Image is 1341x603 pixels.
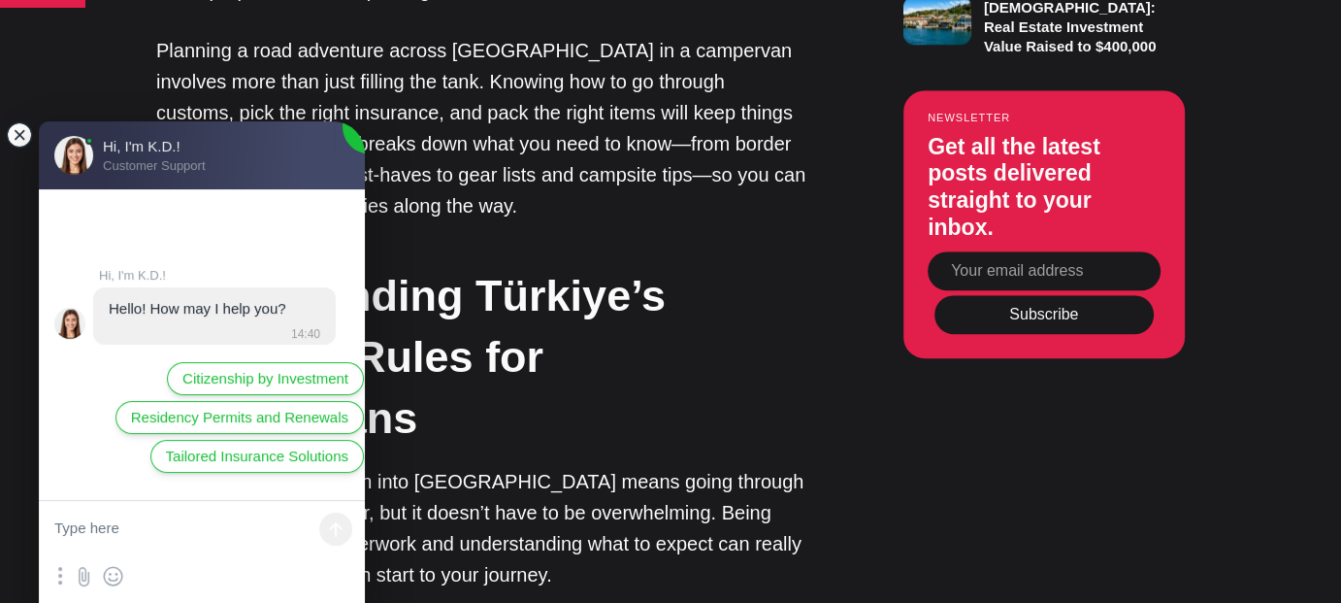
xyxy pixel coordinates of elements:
span: Citizenship by Investment [182,368,348,389]
jdiv: 14:40 [285,327,320,341]
input: Your email address [928,251,1161,290]
small: Newsletter [928,112,1161,123]
p: Planning a road adventure across [GEOGRAPHIC_DATA] in a campervan involves more than just filling... [156,35,806,221]
span: Tailored Insurance Solutions [166,446,348,467]
jdiv: Hi, I'm K.D.! [54,308,85,339]
p: Bringing your campervan into [GEOGRAPHIC_DATA] means going through a few steps at the border, but... [156,466,806,590]
jdiv: 15.09.25 14:40:05 [93,287,336,345]
jdiv: Hello! How may I help you? [109,300,286,317]
strong: Understanding Türkiye’s Customs Rules for Campervans [155,271,666,443]
jdiv: Hi, I'm K.D.! [99,268,350,283]
button: Subscribe [934,295,1154,334]
h3: Get all the latest posts delivered straight to your inbox. [928,134,1161,241]
span: Residency Permits and Renewals [131,407,348,428]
